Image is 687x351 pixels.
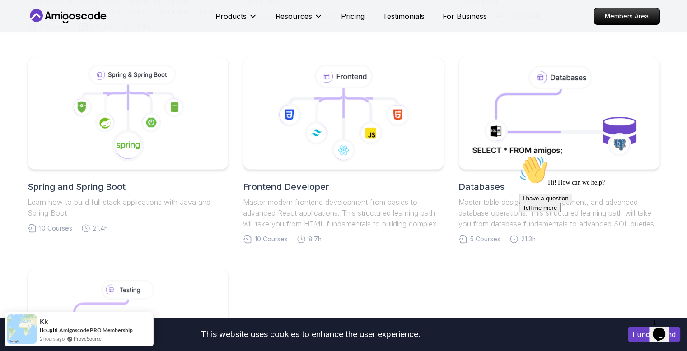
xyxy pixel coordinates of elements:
a: DatabasesMaster table design, data management, and advanced database operations. This structured ... [458,57,659,244]
span: Bought [40,326,58,333]
span: Kk [40,318,48,325]
p: Products [215,11,247,22]
div: 👋Hi! How can we help?I have a questionTell me more [4,4,166,60]
a: Members Area [594,8,660,25]
a: Testimonials [383,11,425,22]
p: Master modern frontend development from basics to advanced React applications. This structured le... [243,197,444,229]
a: Spring and Spring BootLearn how to build full stack applications with Java and Spring Boot10 Cour... [28,57,229,233]
span: 21.4h [93,224,108,233]
a: Frontend DeveloperMaster modern frontend development from basics to advanced React applications. ... [243,57,444,244]
span: 10 Courses [39,224,72,233]
a: Amigoscode PRO Membership [59,327,133,333]
a: For Business [443,11,487,22]
span: 10 Courses [255,235,288,244]
img: :wave: [4,4,33,32]
button: Accept cookies [628,327,680,342]
span: Hi! How can we help? [4,27,89,34]
button: Products [215,11,257,29]
h2: Frontend Developer [243,180,444,193]
div: This website uses cookies to enhance the user experience. [7,324,614,344]
span: 5 Courses [470,235,500,244]
button: Resources [276,11,323,29]
iframe: chat widget [515,152,678,310]
a: ProveSource [74,335,102,342]
img: provesource social proof notification image [7,314,37,344]
p: Members Area [594,8,659,24]
p: Master table design, data management, and advanced database operations. This structured learning ... [458,197,659,229]
span: 2 hours ago [40,335,65,342]
p: Learn how to build full stack applications with Java and Spring Boot [28,197,229,218]
button: Tell me more [4,51,45,60]
h2: Databases [458,180,659,193]
button: I have a question [4,42,57,51]
p: Resources [276,11,312,22]
span: 8.7h [308,235,322,244]
iframe: chat widget [649,315,678,342]
a: Pricing [341,11,365,22]
h2: Spring and Spring Boot [28,180,229,193]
